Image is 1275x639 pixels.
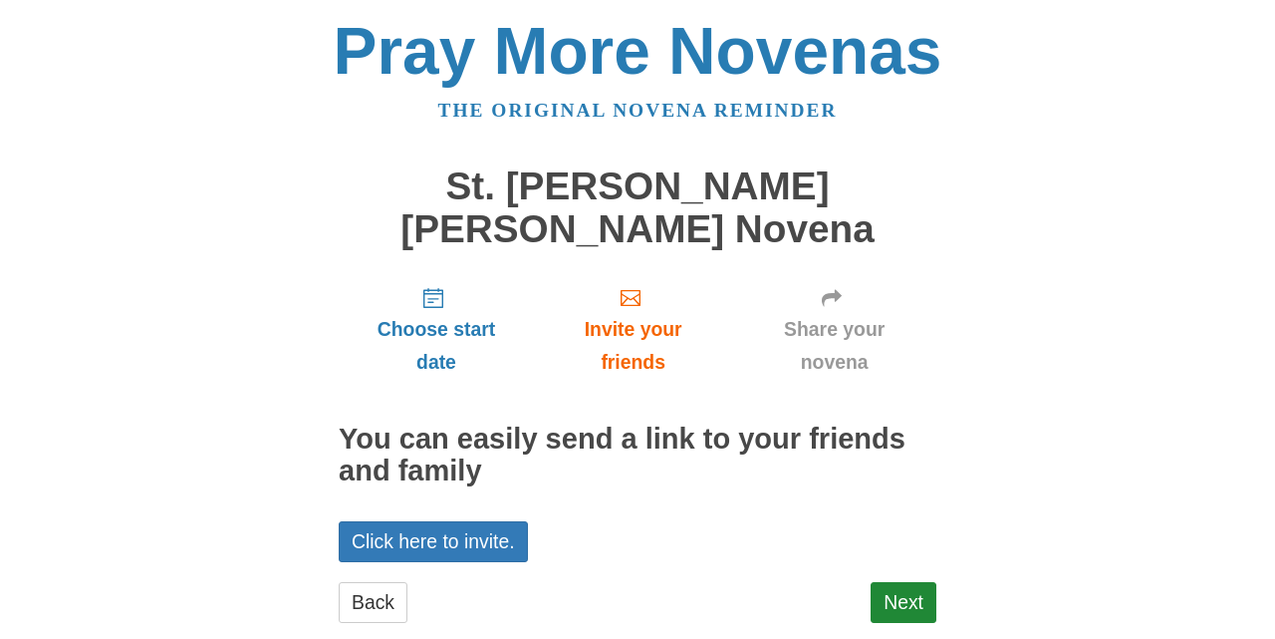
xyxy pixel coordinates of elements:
a: Invite your friends [534,270,732,389]
span: Choose start date [359,313,514,379]
a: Pray More Novenas [334,14,942,88]
h1: St. [PERSON_NAME] [PERSON_NAME] Novena [339,165,936,250]
a: Choose start date [339,270,534,389]
span: Invite your friends [554,313,712,379]
a: The original novena reminder [438,100,838,121]
a: Next [871,582,936,623]
h2: You can easily send a link to your friends and family [339,424,936,487]
a: Share your novena [732,270,936,389]
a: Click here to invite. [339,521,528,562]
a: Back [339,582,407,623]
span: Share your novena [752,313,916,379]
